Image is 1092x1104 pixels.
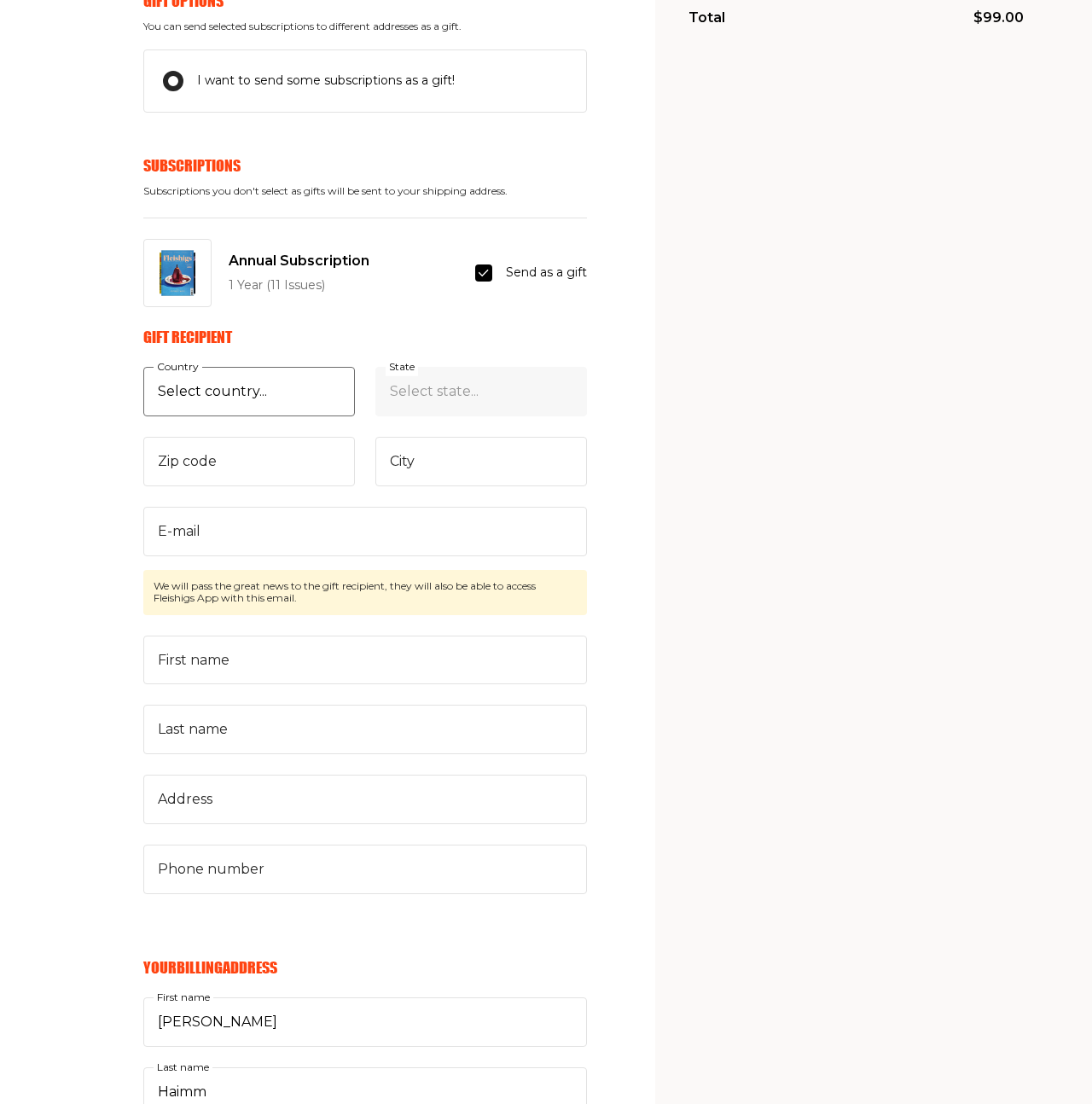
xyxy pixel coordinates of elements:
[386,357,418,376] label: State
[143,705,587,754] input: Last name
[475,264,492,282] input: Send as a gift
[143,958,587,977] h6: Your Billing Address
[163,71,183,91] input: I want to send some subscriptions as a gift!
[506,263,587,283] span: Send as a gift
[143,185,587,197] span: Subscriptions you don't select as gifts will be sent to your shipping address.
[688,7,725,29] p: Total
[143,20,587,32] span: You can send selected subscriptions to different addresses as a gift.
[229,250,369,272] span: Annual Subscription
[143,636,587,685] input: First name
[375,367,587,416] select: State
[154,357,202,376] label: Country
[143,507,587,556] input: E-mail
[143,570,587,615] span: We will pass the great news to the gift recipient, they will also be able to access Fleishigs App...
[154,1057,212,1076] label: Last name
[375,437,587,486] input: City
[973,7,1024,29] p: $99.00
[143,328,587,346] h6: Gift recipient
[143,156,587,175] h6: Subscriptions
[229,276,369,296] p: 1 Year (11 Issues)
[143,997,587,1047] input: First name
[143,367,355,416] select: Country
[143,845,587,894] input: Phone number
[197,71,455,91] span: I want to send some subscriptions as a gift!
[160,250,195,296] img: Annual Subscription Image
[143,775,587,824] input: Address
[143,437,355,486] input: Zip code
[154,988,213,1007] label: First name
